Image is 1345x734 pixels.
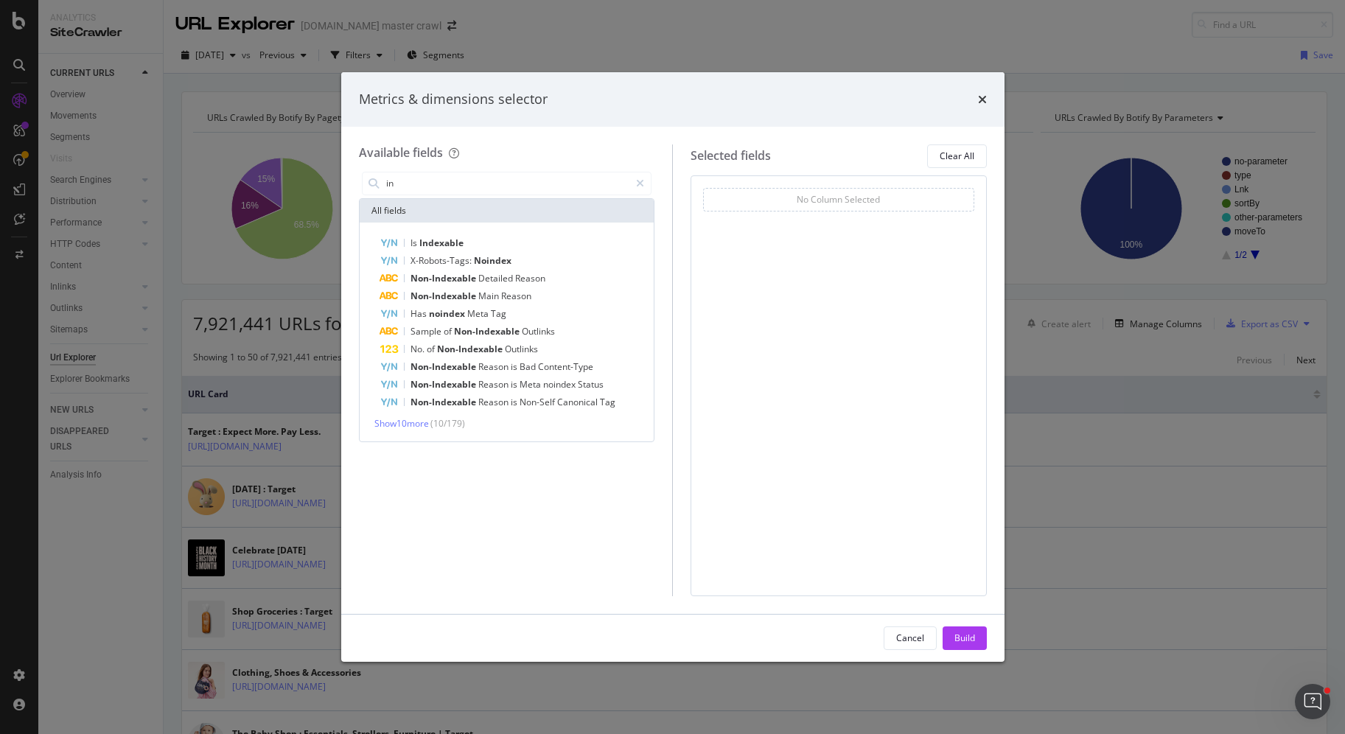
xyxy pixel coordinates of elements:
[411,272,478,284] span: Non-Indexable
[943,626,987,650] button: Build
[511,360,520,373] span: is
[600,396,615,408] span: Tag
[884,626,937,650] button: Cancel
[474,254,511,267] span: Noindex
[437,343,505,355] span: Non-Indexable
[444,325,454,338] span: of
[419,237,464,249] span: Indexable
[511,378,520,391] span: is
[797,193,880,206] div: No Column Selected
[478,378,511,391] span: Reason
[478,360,511,373] span: Reason
[927,144,987,168] button: Clear All
[1295,684,1330,719] iframe: Intercom live chat
[557,396,600,408] span: Canonical
[491,307,506,320] span: Tag
[520,378,543,391] span: Meta
[478,396,511,408] span: Reason
[954,632,975,644] div: Build
[360,199,654,223] div: All fields
[374,417,429,430] span: Show 10 more
[411,307,429,320] span: Has
[430,417,465,430] span: ( 10 / 179 )
[385,172,630,195] input: Search by field name
[478,290,501,302] span: Main
[505,343,538,355] span: Outlinks
[578,378,604,391] span: Status
[940,150,974,162] div: Clear All
[429,307,467,320] span: noindex
[411,237,419,249] span: Is
[411,290,478,302] span: Non-Indexable
[411,360,478,373] span: Non-Indexable
[543,378,578,391] span: noindex
[520,396,557,408] span: Non-Self
[538,360,593,373] span: Content-Type
[520,360,538,373] span: Bad
[691,147,771,164] div: Selected fields
[359,90,548,109] div: Metrics & dimensions selector
[978,90,987,109] div: times
[341,72,1005,662] div: modal
[511,396,520,408] span: is
[896,632,924,644] div: Cancel
[515,272,545,284] span: Reason
[478,272,515,284] span: Detailed
[411,254,474,267] span: X-Robots-Tags:
[411,396,478,408] span: Non-Indexable
[467,307,491,320] span: Meta
[522,325,555,338] span: Outlinks
[359,144,443,161] div: Available fields
[411,378,478,391] span: Non-Indexable
[501,290,531,302] span: Reason
[411,325,444,338] span: Sample
[427,343,437,355] span: of
[411,343,427,355] span: No.
[454,325,522,338] span: Non-Indexable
